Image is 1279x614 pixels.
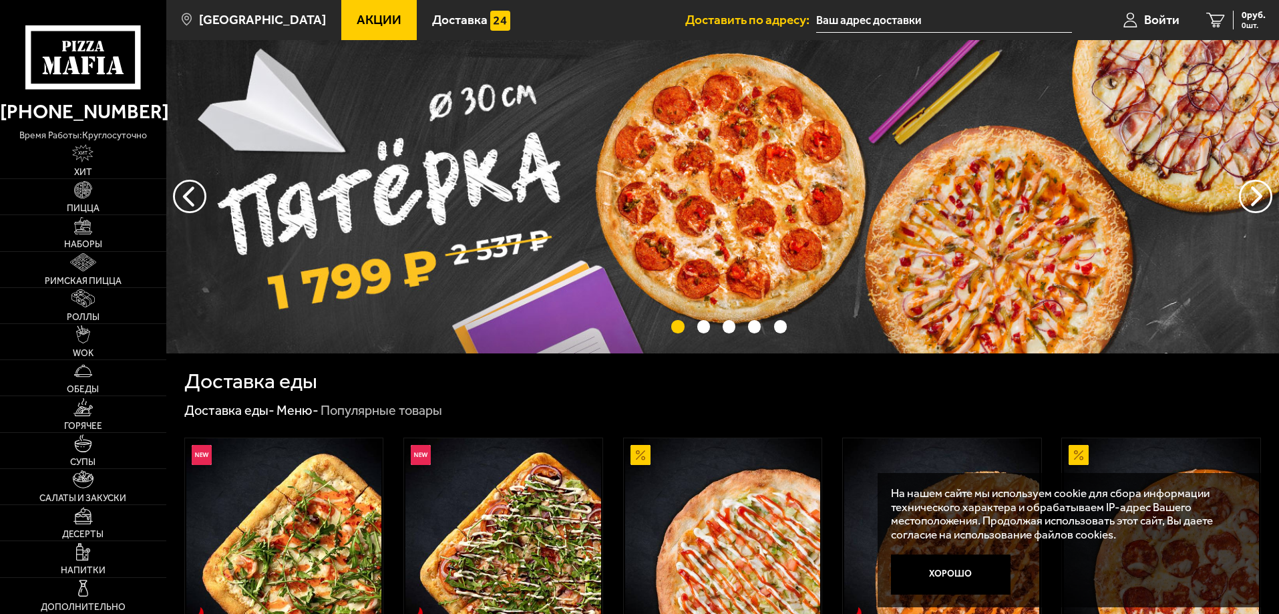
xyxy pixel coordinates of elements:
[192,445,212,465] img: Новинка
[67,204,100,213] span: Пицца
[184,402,275,418] a: Доставка еды-
[64,240,102,249] span: Наборы
[321,402,442,420] div: Популярные товары
[774,320,787,333] button: точки переключения
[685,13,816,26] span: Доставить по адресу:
[748,320,761,333] button: точки переключения
[41,603,126,612] span: Дополнительно
[671,320,684,333] button: точки переключения
[490,11,510,31] img: 15daf4d41897b9f0e9f617042186c801.svg
[891,486,1240,542] p: На нашем сайте мы используем cookie для сбора информации технического характера и обрабатываем IP...
[891,555,1011,595] button: Хорошо
[723,320,735,333] button: точки переключения
[277,402,319,418] a: Меню-
[67,385,99,394] span: Обеды
[630,445,651,465] img: Акционный
[70,458,96,467] span: Супы
[173,180,206,213] button: следующий
[39,494,126,503] span: Салаты и закуски
[74,168,92,177] span: Хит
[816,8,1072,33] input: Ваш адрес доставки
[1144,13,1179,26] span: Войти
[62,530,104,539] span: Десерты
[73,349,94,358] span: WOK
[199,13,326,26] span: [GEOGRAPHIC_DATA]
[184,371,317,392] h1: Доставка еды
[1242,21,1266,29] span: 0 шт.
[357,13,401,26] span: Акции
[1239,180,1272,213] button: предыдущий
[411,445,431,465] img: Новинка
[45,277,122,286] span: Римская пицца
[432,13,488,26] span: Доставка
[61,566,106,575] span: Напитки
[697,320,710,333] button: точки переключения
[64,422,102,431] span: Горячее
[67,313,100,322] span: Роллы
[1069,445,1089,465] img: Акционный
[1242,11,1266,20] span: 0 руб.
